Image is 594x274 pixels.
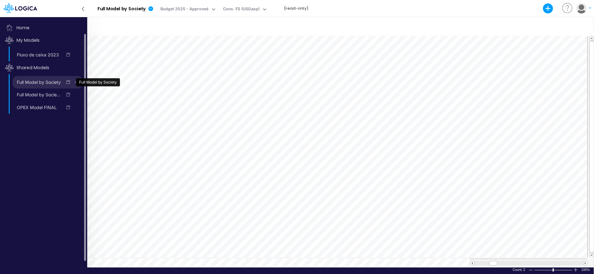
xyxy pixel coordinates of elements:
div: Zoom Out [528,268,533,272]
div: Budget 2025 - Approved [160,6,209,13]
a: Full Model by Society [12,77,62,87]
span: Home [2,22,87,34]
b: Full Model by Society [97,6,146,12]
a: Full Model by Society (ARCHIVED) [12,90,62,100]
span: Click to sort models list by update time order [2,34,87,46]
a: Fluxo de caixa 2023 [12,50,62,60]
span: 100% [581,267,591,272]
div: Zoom [534,267,573,272]
b: (read-only) [284,6,308,11]
span: Count: 2 [513,268,525,272]
span: Click to sort models list by update time order [2,61,87,74]
div: Zoom [553,268,554,272]
div: Zoom In [573,267,578,272]
div: Number of selected cells that contain data [513,267,525,272]
div: Zoom level [581,267,591,272]
div: Full Model by Society [76,78,120,86]
a: OPEX Model FINAL [12,103,62,113]
div: Cons. FS (USGaap) [223,6,259,13]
